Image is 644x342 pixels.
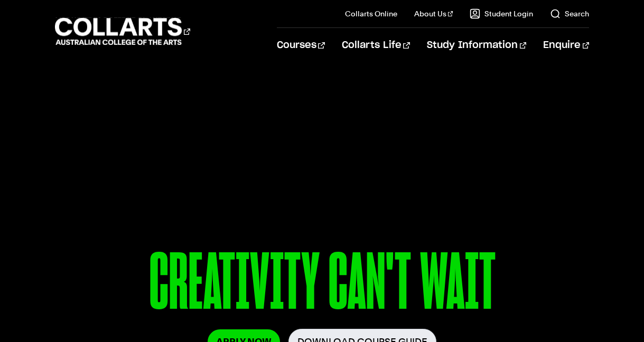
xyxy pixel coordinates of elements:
[55,242,590,329] p: CREATIVITY CAN'T WAIT
[543,28,589,63] a: Enquire
[550,8,589,19] a: Search
[345,8,397,19] a: Collarts Online
[470,8,533,19] a: Student Login
[414,8,453,19] a: About Us
[427,28,526,63] a: Study Information
[342,28,410,63] a: Collarts Life
[55,16,190,46] div: Go to homepage
[277,28,325,63] a: Courses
